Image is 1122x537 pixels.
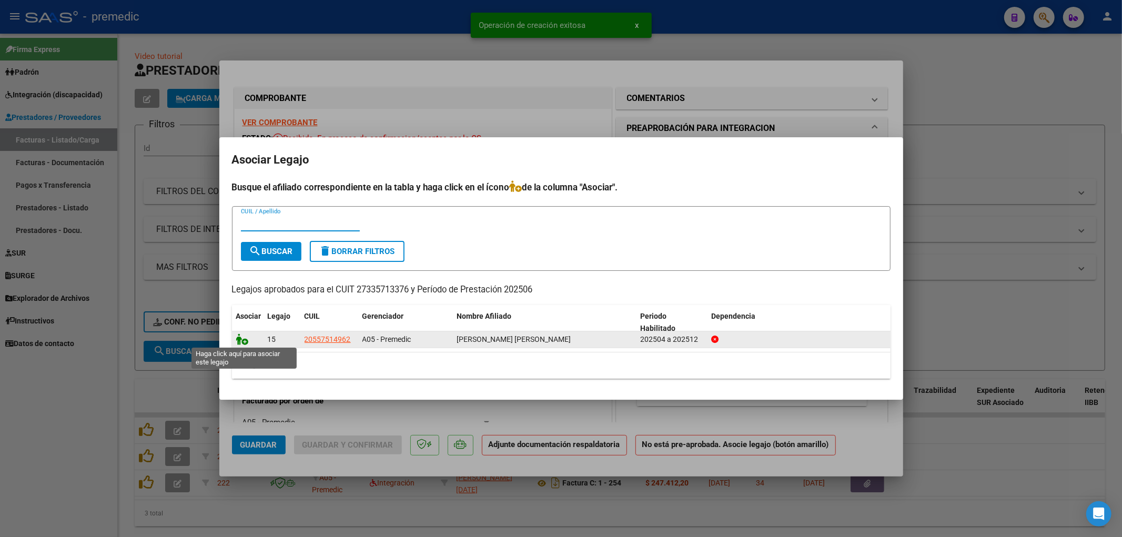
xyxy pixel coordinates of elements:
[249,245,262,257] mat-icon: search
[232,180,891,194] h4: Busque el afiliado correspondiente en la tabla y haga click en el ícono de la columna "Asociar".
[232,305,264,340] datatable-header-cell: Asociar
[232,352,891,379] div: 1 registros
[640,312,675,332] span: Periodo Habilitado
[236,312,261,320] span: Asociar
[453,305,636,340] datatable-header-cell: Nombre Afiliado
[457,335,571,343] span: OLIVERI PAEZ BAUTISTA EMANUEL
[319,245,332,257] mat-icon: delete
[264,305,300,340] datatable-header-cell: Legajo
[358,305,453,340] datatable-header-cell: Gerenciador
[640,333,703,346] div: 202504 a 202512
[268,312,291,320] span: Legajo
[362,335,411,343] span: A05 - Premedic
[300,305,358,340] datatable-header-cell: CUIL
[636,305,707,340] datatable-header-cell: Periodo Habilitado
[249,247,293,256] span: Buscar
[707,305,891,340] datatable-header-cell: Dependencia
[305,335,351,343] span: 20557514962
[241,242,301,261] button: Buscar
[711,312,755,320] span: Dependencia
[310,241,405,262] button: Borrar Filtros
[1086,501,1111,526] div: Open Intercom Messenger
[268,335,276,343] span: 15
[319,247,395,256] span: Borrar Filtros
[232,150,891,170] h2: Asociar Legajo
[457,312,512,320] span: Nombre Afiliado
[305,312,320,320] span: CUIL
[362,312,404,320] span: Gerenciador
[232,283,891,297] p: Legajos aprobados para el CUIT 27335713376 y Período de Prestación 202506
